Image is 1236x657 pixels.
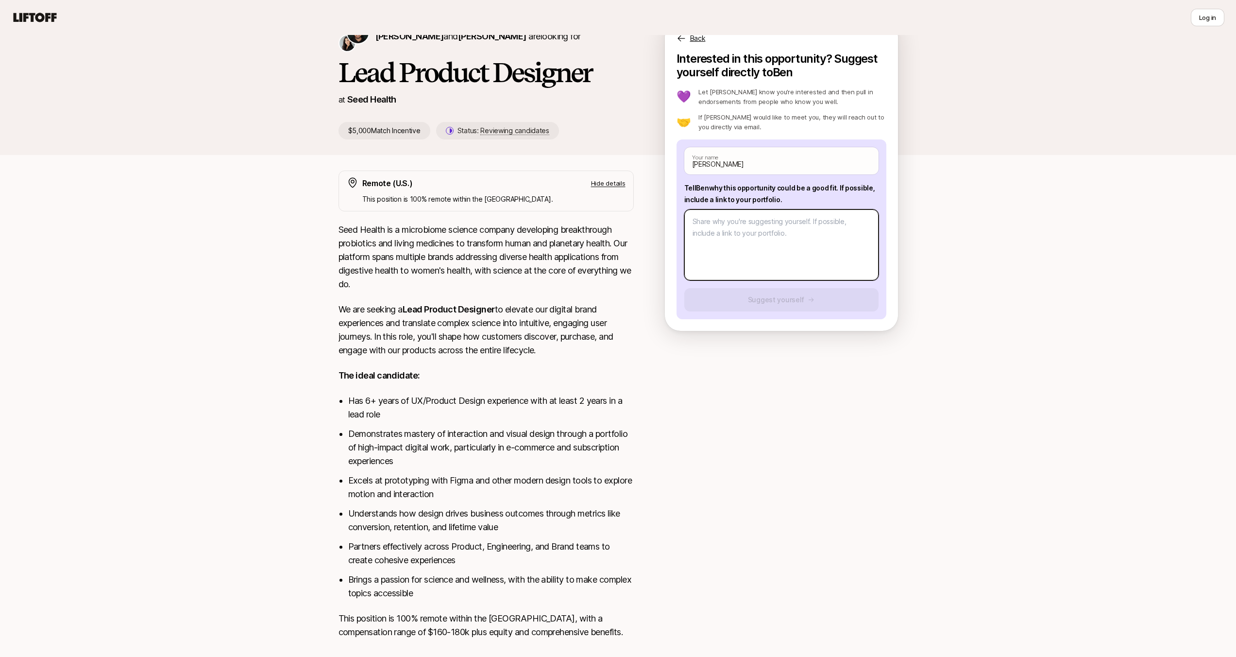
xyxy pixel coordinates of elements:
p: Let [PERSON_NAME] know you’re interested and then pull in endorsements from people who know you w... [698,87,886,106]
li: Has 6+ years of UX/Product Design experience with at least 2 years in a lead role [348,394,634,421]
p: Tell Ben why this opportunity could be a good fit . If possible, include a link to your portfolio. [684,182,879,206]
li: Demonstrates mastery of interaction and visual design through a portfolio of high-impact digital ... [348,427,634,468]
p: If [PERSON_NAME] would like to meet you, they will reach out to you directly via email. [698,112,886,132]
img: Jennifer Lee [339,35,355,51]
p: are looking for [375,30,581,43]
p: Interested in this opportunity? Suggest yourself directly to Ben [677,52,886,79]
p: Remote (U.S.) [362,177,413,190]
li: Understands how design drives business outcomes through metrics like conversion, retention, and l... [348,507,634,534]
strong: Lead Product Designer [403,304,495,314]
li: Partners effectively across Product, Engineering, and Brand teams to create cohesive experiences [348,540,634,567]
a: Seed Health [347,94,396,104]
button: Log in [1191,9,1224,26]
p: $5,000 Match Incentive [339,122,430,139]
p: 💜 [677,91,691,103]
li: Excels at prototyping with Figma and other modern design tools to explore motion and interaction [348,474,634,501]
p: Status: [457,125,549,137]
span: and [443,31,526,41]
p: This position is 100% remote within the [GEOGRAPHIC_DATA]. [362,193,626,205]
span: [PERSON_NAME] [375,31,444,41]
p: We are seeking a to elevate our digital brand experiences and translate complex science into intu... [339,303,634,357]
p: Hide details [591,178,626,188]
p: at [339,93,345,106]
li: Brings a passion for science and wellness, with the ability to make complex topics accessible [348,573,634,600]
p: This position is 100% remote within the [GEOGRAPHIC_DATA], with a compensation range of $160-180k... [339,612,634,639]
p: Seed Health is a microbiome science company developing breakthrough probiotics and living medicin... [339,223,634,291]
h1: Lead Product Designer [339,58,634,87]
strong: The ideal candidate: [339,370,420,380]
span: Reviewing candidates [480,126,549,135]
p: Back [690,33,706,44]
span: [PERSON_NAME] [458,31,526,41]
p: 🤝 [677,116,691,128]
